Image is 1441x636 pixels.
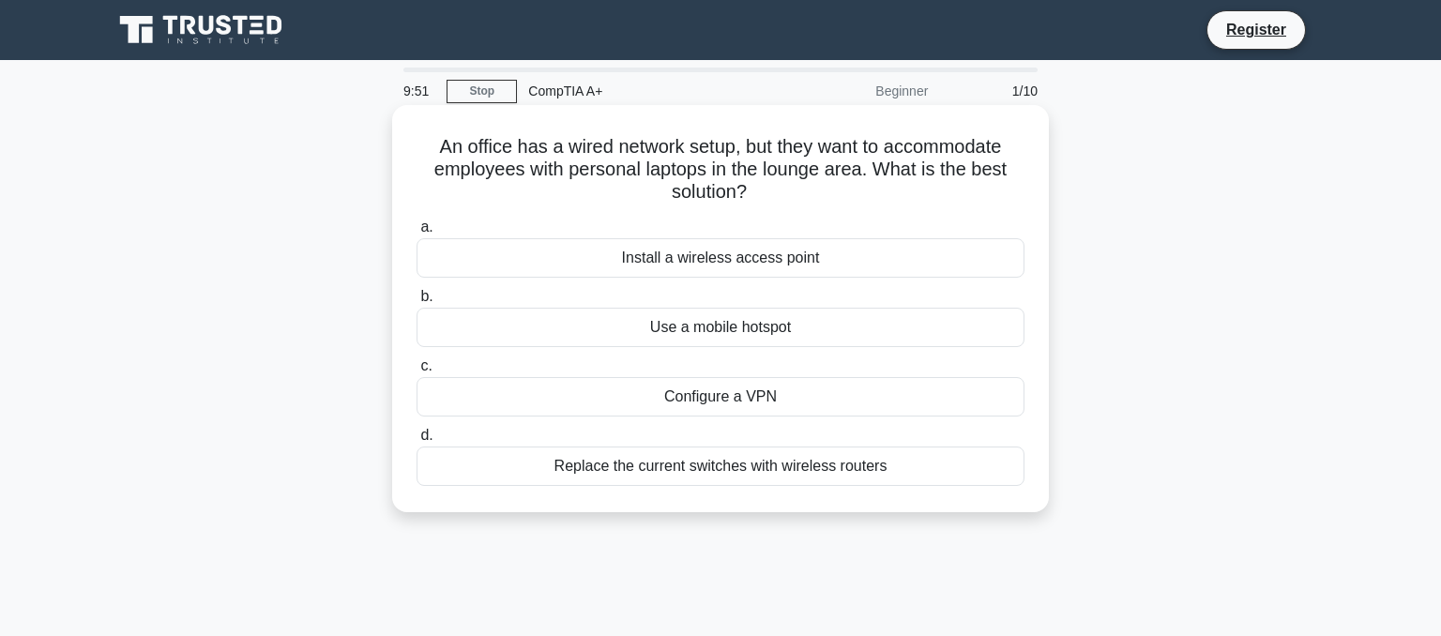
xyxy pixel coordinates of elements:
[447,80,517,103] a: Stop
[1215,18,1297,41] a: Register
[775,72,939,110] div: Beginner
[939,72,1049,110] div: 1/10
[420,219,432,235] span: a.
[415,135,1026,204] h5: An office has a wired network setup, but they want to accommodate employees with personal laptops...
[517,72,775,110] div: CompTIA A+
[420,288,432,304] span: b.
[392,72,447,110] div: 9:51
[420,357,432,373] span: c.
[417,308,1024,347] div: Use a mobile hotspot
[417,238,1024,278] div: Install a wireless access point
[417,447,1024,486] div: Replace the current switches with wireless routers
[417,377,1024,416] div: Configure a VPN
[420,427,432,443] span: d.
